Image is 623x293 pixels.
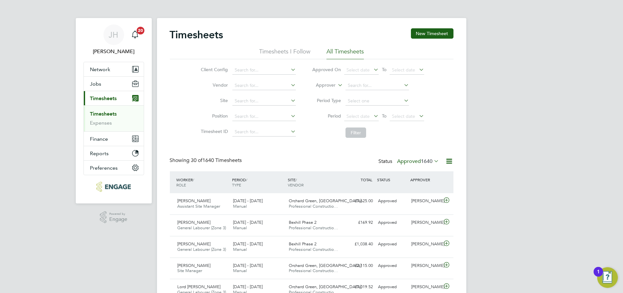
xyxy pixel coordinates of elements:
[392,67,415,73] span: Select date
[83,24,144,55] a: JH[PERSON_NAME]
[392,113,415,119] span: Select date
[409,260,442,271] div: [PERSON_NAME]
[178,263,211,268] span: [PERSON_NAME]
[232,112,296,121] input: Search for...
[84,105,144,131] div: Timesheets
[233,198,263,203] span: [DATE] - [DATE]
[375,174,409,185] div: STATUS
[246,177,247,182] span: /
[109,31,119,39] span: JH
[100,211,127,223] a: Powered byEngage
[178,241,211,247] span: [PERSON_NAME]
[230,174,286,191] div: PERIOD
[375,196,409,206] div: Approved
[342,282,375,292] div: £1,019.52
[289,241,316,247] span: Bexhill Phase 2
[178,268,202,273] span: Site Manager
[90,95,117,101] span: Timesheets
[361,177,372,182] span: TOTAL
[193,177,194,182] span: /
[397,158,439,165] label: Approved
[296,177,297,182] span: /
[233,268,247,273] span: Manual
[597,267,618,288] button: Open Resource Center, 1 new notification
[346,97,409,106] input: Select one
[286,174,342,191] div: SITE
[289,220,316,225] span: Bexhill Phase 2
[199,67,228,72] label: Client Config
[289,268,338,273] span: Professional Constructio…
[90,120,112,126] a: Expenses
[289,284,361,289] span: Orchard Green, [GEOGRAPHIC_DATA]
[90,111,117,117] a: Timesheets
[380,112,388,120] span: To
[191,157,203,164] span: 30 of
[421,158,433,165] span: 1640
[597,272,600,280] div: 1
[289,225,338,231] span: Professional Constructio…
[342,217,375,228] div: £169.92
[375,260,409,271] div: Approved
[90,81,102,87] span: Jobs
[178,203,220,209] span: Assistant Site Manager
[90,66,111,72] span: Network
[375,217,409,228] div: Approved
[409,282,442,292] div: [PERSON_NAME]
[233,241,263,247] span: [DATE] - [DATE]
[409,217,442,228] div: [PERSON_NAME]
[233,203,247,209] span: Manual
[289,247,338,252] span: Professional Constructio…
[289,203,338,209] span: Professional Constructio…
[199,82,228,88] label: Vendor
[90,136,108,142] span: Finance
[84,161,144,175] button: Preferences
[137,27,144,34] span: 20
[233,284,263,289] span: [DATE] - [DATE]
[232,97,296,106] input: Search for...
[342,260,375,271] div: £2,115.00
[409,239,442,250] div: [PERSON_NAME]
[178,284,221,289] span: Lord [PERSON_NAME]
[232,182,241,187] span: TYPE
[312,113,341,119] label: Period
[84,91,144,105] button: Timesheets
[199,98,228,103] label: Site
[375,282,409,292] div: Approved
[90,165,118,171] span: Preferences
[83,48,144,55] span: Jess Hogan
[326,48,364,59] li: All Timesheets
[233,263,263,268] span: [DATE] - [DATE]
[129,24,141,45] a: 20
[177,182,186,187] span: ROLE
[178,225,226,231] span: General Labourer (Zone 3)
[307,82,336,89] label: Approver
[289,198,361,203] span: Orchard Green, [GEOGRAPHIC_DATA]
[83,182,144,192] a: Go to home page
[312,98,341,103] label: Period Type
[178,198,211,203] span: [PERSON_NAME]
[84,62,144,76] button: Network
[411,28,453,39] button: New Timesheet
[90,150,109,156] span: Reports
[409,196,442,206] div: [PERSON_NAME]
[96,182,131,192] img: pcrnet-logo-retina.png
[232,81,296,90] input: Search for...
[175,174,231,191] div: WORKER
[178,247,226,252] span: General Labourer (Zone 3)
[312,67,341,72] label: Approved On
[199,128,228,134] label: Timesheet ID
[375,239,409,250] div: Approved
[232,128,296,137] input: Search for...
[346,81,409,90] input: Search for...
[84,132,144,146] button: Finance
[380,65,388,74] span: To
[289,263,361,268] span: Orchard Green, [GEOGRAPHIC_DATA]
[76,18,152,203] nav: Main navigation
[199,113,228,119] label: Position
[233,247,247,252] span: Manual
[109,211,127,217] span: Powered by
[342,196,375,206] div: £1,625.00
[191,157,242,164] span: 1640 Timesheets
[84,146,144,160] button: Reports
[409,174,442,185] div: APPROVER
